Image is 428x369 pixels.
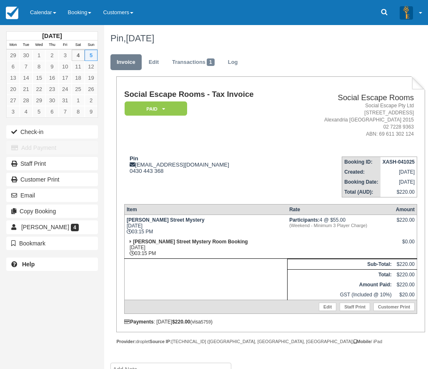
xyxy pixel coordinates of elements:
[287,290,394,300] td: GST (Included @ 10%)
[85,61,98,72] a: 12
[45,95,58,106] a: 30
[6,189,98,202] button: Email
[201,319,211,324] small: 5759
[33,106,45,117] a: 5
[7,72,20,83] a: 13
[110,54,142,71] a: Invoice
[373,303,415,311] a: Customer Print
[394,259,417,269] td: $220.00
[287,215,394,237] td: 4 @ $55.00
[354,339,371,344] strong: Mobile
[124,319,417,325] div: : [DATE] (visa )
[71,224,79,231] span: 4
[380,167,417,177] td: [DATE]
[126,33,154,43] span: [DATE]
[127,217,205,223] strong: [PERSON_NAME] Street Mystery
[124,319,154,325] strong: Payments
[45,72,58,83] a: 16
[207,58,215,66] span: 1
[125,101,187,116] em: Paid
[45,106,58,117] a: 6
[20,72,33,83] a: 14
[7,106,20,117] a: 3
[287,259,394,269] th: Sub-Total:
[33,40,45,50] th: Wed
[380,187,417,197] td: $220.00
[33,61,45,72] a: 8
[222,54,244,71] a: Log
[20,95,33,106] a: 28
[295,94,414,102] h2: Social Escape Rooms
[319,303,336,311] a: Edit
[72,72,85,83] a: 18
[22,261,35,268] b: Help
[85,95,98,106] a: 2
[72,50,85,61] a: 4
[7,95,20,106] a: 27
[59,50,72,61] a: 3
[295,102,414,138] address: Social Escape Pty Ltd [STREET_ADDRESS] Alexandria [GEOGRAPHIC_DATA] 2015 02 7228 9363 ABN: 69 611...
[72,106,85,117] a: 8
[33,95,45,106] a: 29
[124,204,287,215] th: Item
[20,106,33,117] a: 4
[6,237,98,250] button: Bookmark
[59,95,72,106] a: 31
[85,106,98,117] a: 9
[20,40,33,50] th: Tue
[124,101,184,116] a: Paid
[6,173,98,186] a: Customer Print
[59,40,72,50] th: Fri
[394,280,417,290] td: $220.00
[130,155,138,162] strong: Pin
[21,224,69,230] span: [PERSON_NAME]
[116,339,136,344] strong: Provider:
[287,204,394,215] th: Rate
[33,83,45,95] a: 22
[85,40,98,50] th: Sun
[342,177,380,187] th: Booking Date:
[85,72,98,83] a: 19
[380,177,417,187] td: [DATE]
[124,90,292,99] h1: Social Escape Rooms - Tax Invoice
[342,157,380,167] th: Booking ID:
[394,204,417,215] th: Amount
[400,6,413,19] img: A3
[287,269,394,280] th: Total:
[59,106,72,117] a: 7
[20,83,33,95] a: 21
[6,125,98,139] button: Check-in
[124,155,292,174] div: [EMAIL_ADDRESS][DOMAIN_NAME] 0430 443 368
[33,50,45,61] a: 1
[85,50,98,61] a: 5
[6,258,98,271] a: Help
[383,159,415,165] strong: XASH-041025
[396,217,415,230] div: $220.00
[124,237,287,259] td: [DATE] 03:15 PM
[45,61,58,72] a: 9
[133,239,248,245] strong: [PERSON_NAME] Street Mystery Room Booking
[72,61,85,72] a: 11
[110,33,419,43] h1: Pin,
[7,40,20,50] th: Mon
[396,239,415,251] div: $0.00
[143,54,165,71] a: Edit
[340,303,370,311] a: Staff Print
[116,339,425,345] div: droplet [TECHNICAL_ID] ([GEOGRAPHIC_DATA], [GEOGRAPHIC_DATA], [GEOGRAPHIC_DATA]) / iPad
[45,40,58,50] th: Thu
[72,83,85,95] a: 25
[42,33,62,39] strong: [DATE]
[45,50,58,61] a: 2
[59,83,72,95] a: 24
[289,223,392,228] em: (Weekend - Minimum 3 Player Charge)
[394,290,417,300] td: $20.00
[59,72,72,83] a: 17
[172,319,190,325] strong: $220.00
[59,61,72,72] a: 10
[289,217,320,223] strong: Participants
[72,95,85,106] a: 1
[85,83,98,95] a: 26
[166,54,221,71] a: Transactions1
[124,215,287,237] td: [DATE] 03:15 PM
[6,205,98,218] button: Copy Booking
